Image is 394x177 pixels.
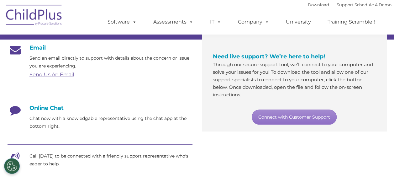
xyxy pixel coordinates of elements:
[29,72,74,78] a: Send Us An Email
[232,16,276,28] a: Company
[355,2,391,7] a: Schedule A Demo
[8,105,192,111] h4: Online Chat
[252,110,337,125] a: Connect with Customer Support
[29,152,192,168] p: Call [DATE] to be connected with a friendly support representative who's eager to help.
[3,0,66,32] img: ChildPlus by Procare Solutions
[29,115,192,130] p: Chat now with a knowledgable representative using the chat app at the bottom right.
[4,158,20,174] button: Cookies Settings
[213,61,376,99] p: Through our secure support tool, we’ll connect to your computer and solve your issues for you! To...
[308,2,329,7] a: Download
[213,53,325,60] span: Need live support? We’re here to help!
[308,2,391,7] font: |
[147,16,200,28] a: Assessments
[337,2,353,7] a: Support
[101,16,143,28] a: Software
[321,16,381,28] a: Training Scramble!!
[29,54,192,70] p: Send an email directly to support with details about the concern or issue you are experiencing.
[8,44,192,51] h4: Email
[204,16,228,28] a: IT
[280,16,317,28] a: University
